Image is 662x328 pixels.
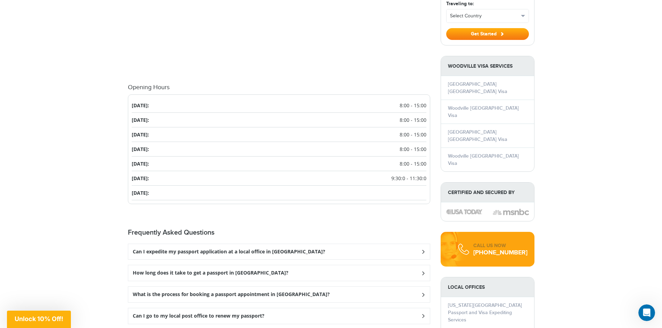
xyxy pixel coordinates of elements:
[448,129,507,142] a: [GEOGRAPHIC_DATA] [GEOGRAPHIC_DATA] Visa
[448,81,507,94] a: [GEOGRAPHIC_DATA] [GEOGRAPHIC_DATA] Visa
[132,113,426,127] li: [DATE]:
[447,9,529,23] button: Select Country
[446,209,482,214] img: image description
[400,131,426,138] span: 8:00 - 15:00
[400,160,426,167] span: 8:00 - 15:00
[132,98,426,113] li: [DATE]:
[132,157,426,171] li: [DATE]:
[441,277,534,297] strong: LOCAL OFFICES
[450,12,519,19] span: Select Country
[132,142,426,157] li: [DATE]:
[448,105,519,118] a: Woodville [GEOGRAPHIC_DATA] Visa
[400,102,426,109] span: 8:00 - 15:00
[132,171,426,186] li: [DATE]:
[391,175,426,182] span: 9:30:0 - 11:30:0
[400,116,426,124] span: 8:00 - 15:00
[400,145,426,153] span: 8:00 - 15:00
[133,313,264,319] h3: Can I go to my local post office to renew my passport?
[446,28,529,40] button: Get Started
[133,270,288,276] h3: How long does it take to get a passport in [GEOGRAPHIC_DATA]?
[132,186,426,200] li: [DATE]:
[441,56,534,76] strong: Woodville Visa Services
[128,84,430,91] h4: Opening Hours
[133,249,325,255] h3: Can I expedite my passport application at a local office in [GEOGRAPHIC_DATA]?
[448,302,522,323] a: [US_STATE][GEOGRAPHIC_DATA] Passport and Visa Expediting Services
[441,183,534,202] strong: Certified and Secured by
[493,208,529,216] img: image description
[448,153,519,166] a: Woodville [GEOGRAPHIC_DATA] Visa
[473,242,528,249] div: CALL US NOW
[638,304,655,321] iframe: Intercom live chat
[128,228,430,237] h2: Frequently Asked Questions
[15,315,63,322] span: Unlock 10% Off!
[473,249,528,256] div: [PHONE_NUMBER]
[7,311,71,328] div: Unlock 10% Off!
[133,292,330,297] h3: What is the process for booking a passport appointment in [GEOGRAPHIC_DATA]?
[132,127,426,142] li: [DATE]:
